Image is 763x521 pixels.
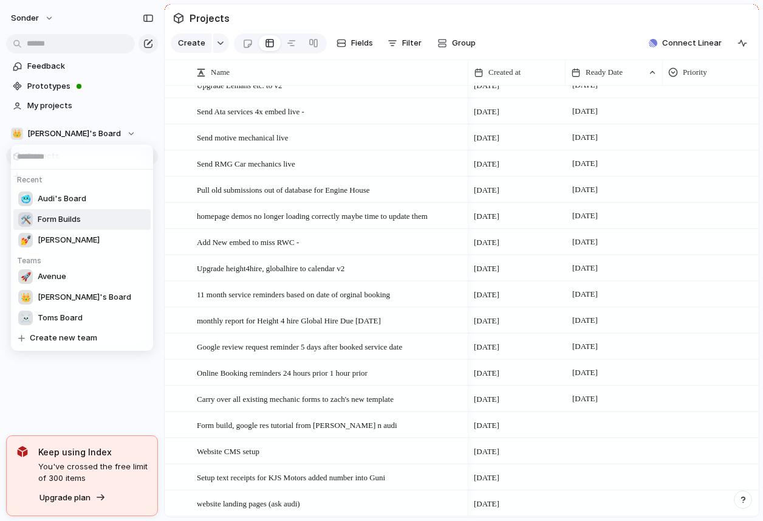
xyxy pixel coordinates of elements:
span: Audi's Board [38,193,86,205]
div: 🥶 [18,191,33,206]
h5: Recent [13,170,154,185]
div: 💅 [18,233,33,247]
div: 🚀 [18,269,33,284]
span: Form Builds [38,213,81,226]
div: ☠️ [18,311,33,325]
div: 🛠️ [18,212,33,227]
span: [PERSON_NAME]'s Board [38,291,131,303]
span: [PERSON_NAME] [38,234,100,246]
span: Create new team [30,332,97,344]
div: 👑 [18,290,33,305]
span: Avenue [38,271,66,283]
h5: Teams [13,250,154,266]
span: Toms Board [38,312,83,324]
